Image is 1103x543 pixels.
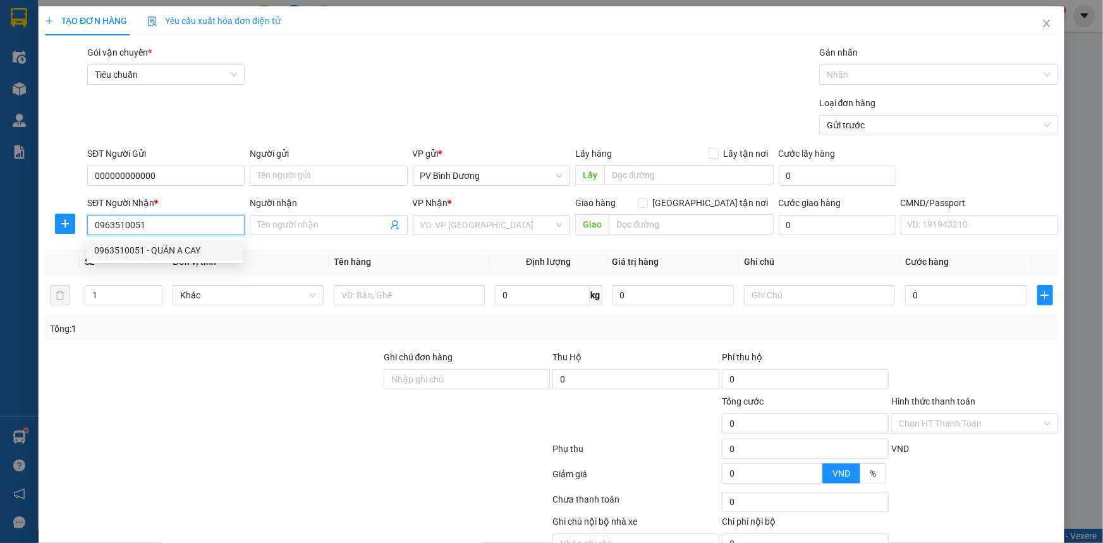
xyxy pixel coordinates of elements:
span: plus [1038,290,1052,300]
span: % [870,468,876,479]
div: Tổng: 1 [50,322,426,336]
span: plus [45,16,54,25]
span: Tên hàng [334,257,371,267]
th: Ghi chú [739,250,900,274]
img: logo [13,28,29,60]
span: plus [56,219,75,229]
span: Nơi nhận: [97,88,117,106]
span: [GEOGRAPHIC_DATA] tận nơi [648,196,774,210]
div: Người nhận [250,196,407,210]
span: TẠO ĐƠN HÀNG [45,16,127,26]
input: Dọc đường [604,165,774,185]
span: Thu Hộ [552,352,582,362]
span: VP Nhận [413,198,448,208]
div: Chi phí nội bộ [722,515,889,534]
label: Cước lấy hàng [779,149,836,159]
span: Giao hàng [575,198,616,208]
span: Tổng cước [722,396,764,406]
span: kg [590,285,602,305]
div: CMND/Passport [901,196,1058,210]
div: Người gửi [250,147,407,161]
span: Lấy [575,165,604,185]
div: VP gửi [413,147,570,161]
div: Giảm giá [552,467,721,489]
span: Lấy tận nơi [719,147,774,161]
label: Loại đơn hàng [819,98,876,108]
div: 0963510051 - QUÁN A CAY [87,240,243,260]
span: Giao [575,214,609,235]
span: Khác [180,286,316,305]
span: BD08250238 [127,47,178,57]
span: Tiêu chuẩn [95,65,237,84]
button: delete [50,285,70,305]
span: PV Cư Jút [127,88,155,95]
span: user-add [390,220,400,230]
span: Giá trị hàng [612,257,659,267]
input: Dọc đường [609,214,774,235]
span: Gói vận chuyển [87,47,152,58]
label: Gán nhãn [819,47,858,58]
input: VD: Bàn, Ghế [334,285,485,305]
span: Gửi trước [827,116,1051,135]
span: Định lượng [526,257,571,267]
div: 0963510051 - QUÁN A CAY [94,243,235,257]
div: Phụ thu [552,442,721,464]
span: VND [891,444,909,454]
button: plus [1037,285,1053,305]
div: SĐT Người Gửi [87,147,245,161]
div: SĐT Người Nhận [87,196,245,210]
strong: CÔNG TY TNHH [GEOGRAPHIC_DATA] 214 QL13 - P.26 - Q.BÌNH THẠNH - TP HCM 1900888606 [33,20,102,68]
span: PV Bình Dương [420,166,563,185]
span: Cước hàng [905,257,949,267]
span: close [1042,18,1052,28]
button: plus [55,214,75,234]
span: 10:37:33 [DATE] [120,57,178,66]
input: Ghi Chú [744,285,895,305]
button: Close [1029,6,1064,42]
div: Phí thu hộ [722,350,889,369]
input: Ghi chú đơn hàng [384,369,551,389]
input: Cước lấy hàng [779,166,896,186]
div: Ghi chú nội bộ nhà xe [552,515,719,534]
img: icon [147,16,157,27]
strong: BIÊN NHẬN GỬI HÀNG HOÁ [44,76,147,85]
span: VND [832,468,850,479]
span: Yêu cầu xuất hóa đơn điện tử [147,16,281,26]
input: 0 [612,285,734,305]
label: Hình thức thanh toán [891,396,975,406]
label: Cước giao hàng [779,198,841,208]
input: Cước giao hàng [779,215,896,235]
div: Chưa thanh toán [552,492,721,515]
label: Ghi chú đơn hàng [384,352,453,362]
span: Lấy hàng [575,149,612,159]
span: SL [85,257,95,267]
span: Nơi gửi: [13,88,26,106]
